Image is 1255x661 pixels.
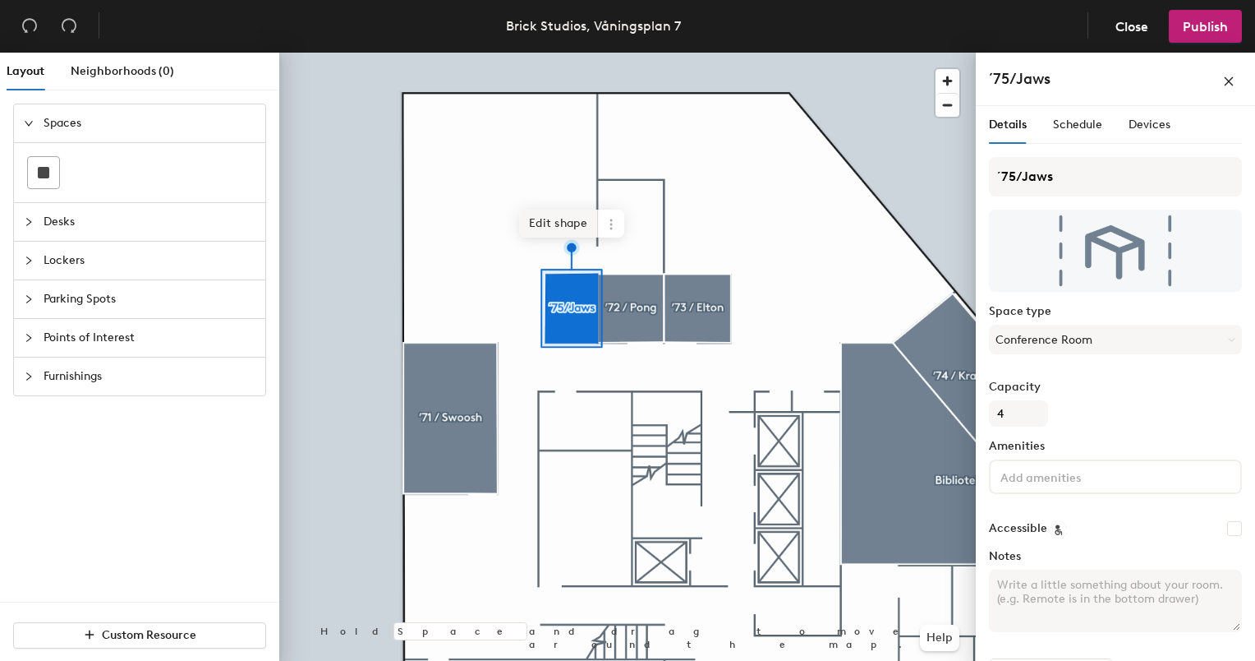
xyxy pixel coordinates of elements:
[44,358,255,395] span: Furnishings
[989,210,1242,292] img: The space named ´75/Jaws
[44,104,255,142] span: Spaces
[1115,19,1148,35] span: Close
[24,217,34,227] span: collapsed
[102,628,196,642] span: Custom Resource
[44,203,255,241] span: Desks
[920,625,959,651] button: Help
[1169,10,1242,43] button: Publish
[1223,76,1234,87] span: close
[1101,10,1162,43] button: Close
[44,319,255,357] span: Points of Interest
[44,280,255,318] span: Parking Spots
[989,440,1242,453] label: Amenities
[989,305,1242,318] label: Space type
[1129,118,1170,132] span: Devices
[24,333,34,343] span: collapsed
[24,372,34,381] span: collapsed
[71,64,174,78] span: Neighborhoods (0)
[7,64,44,78] span: Layout
[989,381,1242,394] label: Capacity
[989,522,1047,535] label: Accessible
[53,10,85,43] button: Redo (⌘ + ⇧ + Z)
[44,242,255,280] span: Lockers
[506,16,681,36] div: Brick Studios, Våningsplan 7
[519,210,598,238] span: Edit shape
[1053,118,1102,132] span: Schedule
[989,118,1027,132] span: Details
[989,68,1050,90] h4: ´75/Jaws
[13,622,266,649] button: Custom Resource
[21,17,38,34] span: undo
[24,256,34,266] span: collapsed
[24,118,34,128] span: expanded
[24,294,34,304] span: collapsed
[13,10,46,43] button: Undo (⌘ + Z)
[989,550,1242,563] label: Notes
[989,325,1242,354] button: Conference Room
[1183,19,1228,35] span: Publish
[997,466,1145,486] input: Add amenities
